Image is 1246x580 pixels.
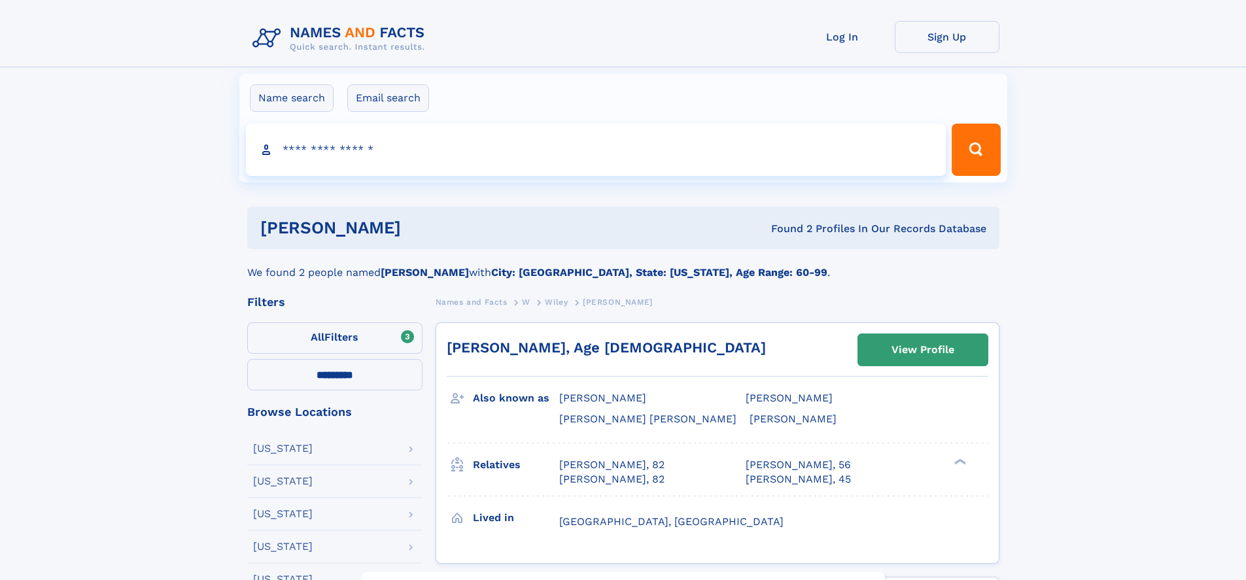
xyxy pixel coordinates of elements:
[436,294,508,310] a: Names and Facts
[491,266,827,279] b: City: [GEOGRAPHIC_DATA], State: [US_STATE], Age Range: 60-99
[583,298,653,307] span: [PERSON_NAME]
[586,222,986,236] div: Found 2 Profiles In Our Records Database
[253,443,313,454] div: [US_STATE]
[247,406,423,418] div: Browse Locations
[381,266,469,279] b: [PERSON_NAME]
[473,387,559,409] h3: Also known as
[746,472,851,486] a: [PERSON_NAME], 45
[522,294,530,310] a: W
[253,509,313,519] div: [US_STATE]
[250,84,334,112] label: Name search
[746,392,833,404] span: [PERSON_NAME]
[545,294,568,310] a: Wiley
[447,339,766,356] a: [PERSON_NAME], Age [DEMOGRAPHIC_DATA]
[559,515,784,528] span: [GEOGRAPHIC_DATA], [GEOGRAPHIC_DATA]
[473,454,559,476] h3: Relatives
[247,296,423,308] div: Filters
[559,413,736,425] span: [PERSON_NAME] [PERSON_NAME]
[545,298,568,307] span: Wiley
[253,476,313,486] div: [US_STATE]
[522,298,530,307] span: W
[952,124,1000,176] button: Search Button
[247,21,436,56] img: Logo Names and Facts
[473,507,559,529] h3: Lived in
[790,21,895,53] a: Log In
[253,541,313,552] div: [US_STATE]
[951,457,967,466] div: ❯
[750,413,837,425] span: [PERSON_NAME]
[891,335,954,365] div: View Profile
[260,220,586,236] h1: [PERSON_NAME]
[559,392,646,404] span: [PERSON_NAME]
[311,331,324,343] span: All
[559,472,665,486] a: [PERSON_NAME], 82
[247,322,423,354] label: Filters
[895,21,999,53] a: Sign Up
[858,334,988,366] a: View Profile
[746,458,851,472] a: [PERSON_NAME], 56
[559,458,665,472] a: [PERSON_NAME], 82
[247,249,999,281] div: We found 2 people named with .
[246,124,946,176] input: search input
[347,84,429,112] label: Email search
